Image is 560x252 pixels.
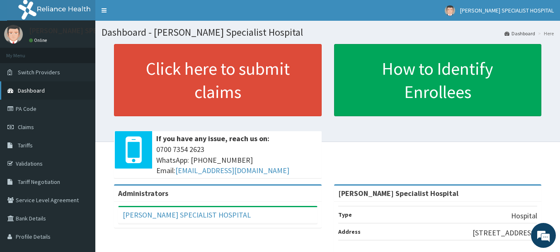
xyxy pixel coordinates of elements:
a: [EMAIL_ADDRESS][DOMAIN_NAME] [175,166,289,175]
span: Claims [18,123,34,131]
img: d_794563401_company_1708531726252_794563401 [15,42,34,62]
span: Switch Providers [18,69,60,76]
p: Hospital [511,210,537,221]
h1: Dashboard - [PERSON_NAME] Specialist Hospital [102,27,554,38]
a: Online [29,37,49,43]
strong: [PERSON_NAME] Specialist Hospital [338,188,458,198]
b: If you have any issue, reach us on: [156,134,269,143]
b: Address [338,228,361,235]
a: How to Identify Enrollees [334,44,542,116]
a: Dashboard [504,30,535,37]
a: Click here to submit claims [114,44,322,116]
img: User Image [4,25,23,44]
b: Type [338,211,352,218]
li: Here [536,30,554,37]
span: We're online! [48,74,114,158]
p: [PERSON_NAME] SPECIALIST HOSPITAL [29,27,156,34]
span: 0700 7354 2623 WhatsApp: [PHONE_NUMBER] Email: [156,144,318,176]
textarea: Type your message and hit 'Enter' [4,166,158,195]
span: [PERSON_NAME] SPECIALIST HOSPITAL [460,7,554,14]
b: Administrators [118,188,168,198]
span: Tariff Negotiation [18,178,60,186]
span: Tariffs [18,142,33,149]
img: User Image [445,5,455,16]
p: [STREET_ADDRESS] [473,228,537,238]
div: Minimize live chat window [136,4,156,24]
span: Dashboard [18,87,45,94]
a: [PERSON_NAME] SPECIALIST HOSPITAL [123,210,251,220]
div: Chat with us now [43,46,139,57]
